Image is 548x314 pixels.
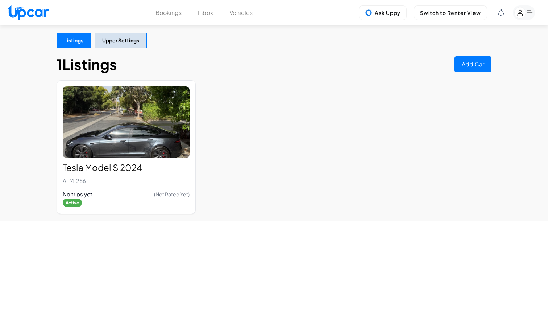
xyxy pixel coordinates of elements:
h1: 1 Listings [57,56,117,73]
button: Ask Uppy [359,5,407,20]
img: Upcar Logo [7,5,49,20]
span: No trips yet [63,190,92,199]
p: ALM1286 [63,176,190,186]
button: Inbox [198,8,213,17]
button: Bookings [155,8,182,17]
h2: Tesla Model S 2024 [63,162,190,173]
button: Switch to Renter View [414,5,487,20]
button: Upper Settings [95,33,147,48]
button: Vehicles [229,8,253,17]
span: (Not Rated Yet) [154,191,190,198]
div: View Notifications [498,9,504,16]
button: Add Car [454,56,491,72]
button: Listings [57,33,91,48]
img: Uppy [365,9,372,16]
img: Tesla Model S 2024 [63,86,190,158]
span: Active [63,199,82,207]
